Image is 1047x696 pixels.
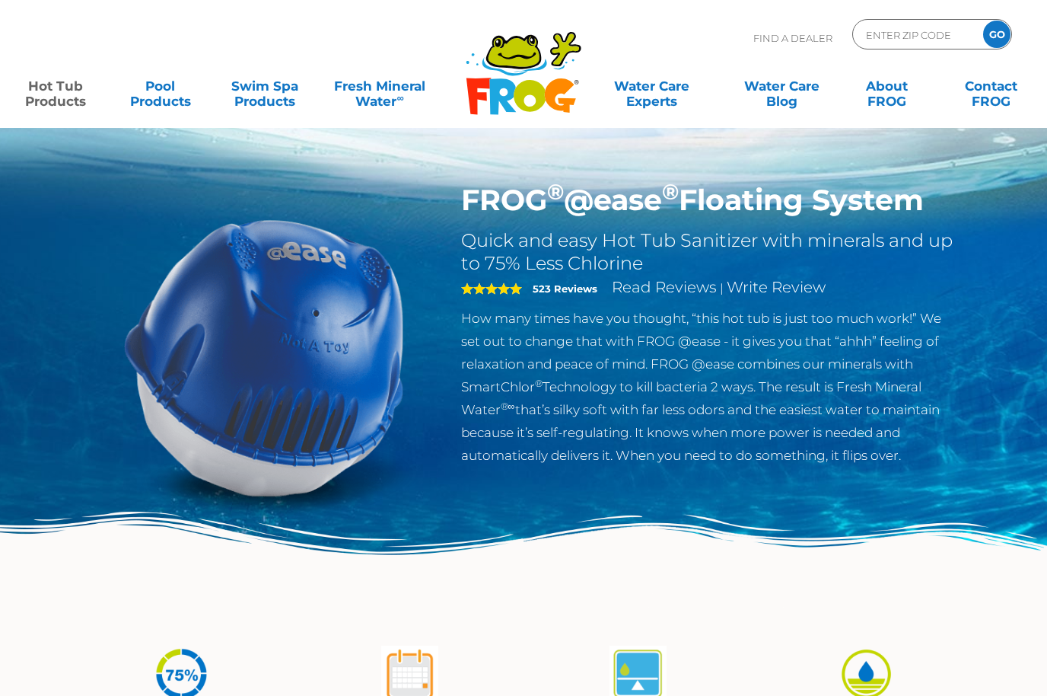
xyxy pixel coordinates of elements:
a: Read Reviews [612,278,717,296]
span: | [720,281,724,295]
sup: ®∞ [501,401,515,412]
a: Swim SpaProducts [224,71,306,101]
p: Find A Dealer [753,19,832,57]
a: Water CareBlog [741,71,823,101]
strong: 523 Reviews [533,283,597,295]
a: Water CareExperts [586,71,718,101]
a: Hot TubProducts [15,71,97,101]
sup: ∞ [396,92,403,104]
a: ContactFROG [950,71,1032,101]
input: Zip Code Form [864,24,967,46]
img: hot-tub-product-atease-system.png [90,183,438,532]
sup: ® [547,178,564,205]
h1: FROG @ease Floating System [461,183,958,218]
sup: ® [662,178,679,205]
a: Fresh MineralWater∞ [329,71,431,101]
p: How many times have you thought, “this hot tub is just too much work!” We set out to change that ... [461,307,958,467]
span: 5 [461,283,522,295]
input: GO [983,21,1010,48]
a: PoolProducts [119,71,201,101]
h2: Quick and easy Hot Tub Sanitizer with minerals and up to 75% Less Chlorine [461,229,958,275]
sup: ® [535,378,543,389]
a: Write Review [727,278,826,296]
a: AboutFROG [846,71,928,101]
